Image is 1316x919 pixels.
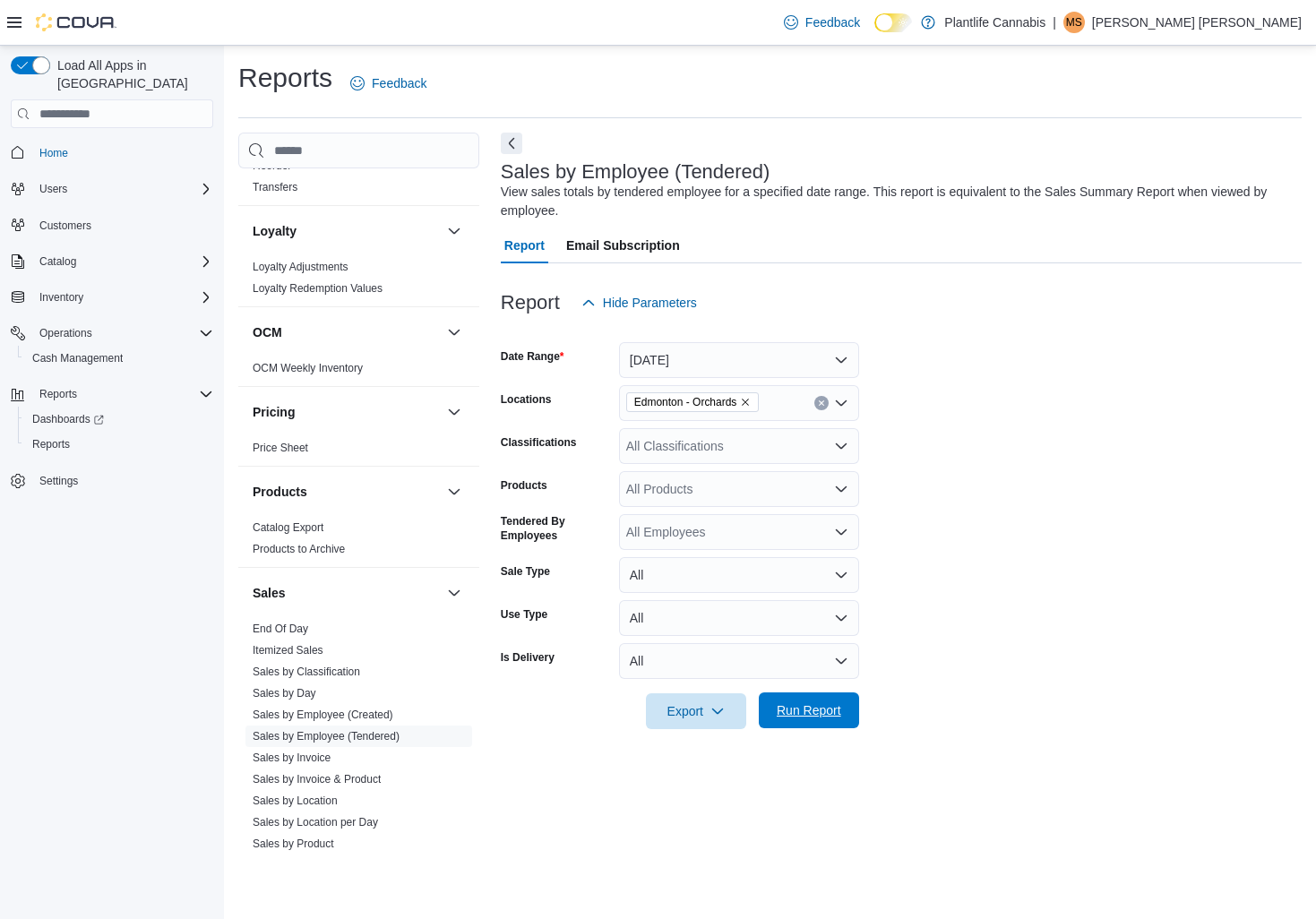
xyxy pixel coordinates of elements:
[253,521,323,534] a: Catalog Export
[343,65,434,101] a: Feedback
[238,256,479,306] div: Loyalty
[443,220,465,242] button: Loyalty
[443,481,465,502] button: Products
[253,622,308,636] span: End Of Day
[253,816,378,829] a: Sales by Location per Day
[253,665,360,679] span: Sales by Classification
[501,435,577,450] label: Classifications
[253,794,338,807] a: Sales by Location
[253,643,323,657] span: Itemized Sales
[18,432,220,457] button: Reports
[39,474,78,488] span: Settings
[11,132,213,540] nav: Complex example
[1053,12,1056,33] p: |
[619,643,859,679] button: All
[39,326,92,340] span: Operations
[32,287,90,308] button: Inventory
[4,382,220,407] button: Reports
[253,644,323,657] a: Itemized Sales
[501,564,550,579] label: Sale Type
[253,815,378,829] span: Sales by Location per Day
[253,542,345,556] span: Products to Archive
[25,348,130,369] a: Cash Management
[32,383,84,405] button: Reports
[32,215,99,236] a: Customers
[39,290,83,305] span: Inventory
[501,183,1293,220] div: View sales totals by tendered employee for a specified date range. This report is equivalent to t...
[253,282,383,295] a: Loyalty Redemption Values
[253,323,440,341] button: OCM
[32,287,213,308] span: Inventory
[4,176,220,202] button: Users
[253,686,316,700] span: Sales by Day
[253,751,331,765] span: Sales by Invoice
[253,729,400,743] span: Sales by Employee (Tendered)
[504,228,545,263] span: Report
[501,607,547,622] label: Use Type
[501,650,555,665] label: Is Delivery
[253,222,297,240] h3: Loyalty
[253,772,381,786] span: Sales by Invoice & Product
[32,214,213,236] span: Customers
[834,482,848,496] button: Open list of options
[32,470,85,492] a: Settings
[619,557,859,593] button: All
[253,687,316,700] a: Sales by Day
[566,228,680,263] span: Email Subscription
[874,13,912,32] input: Dark Mode
[32,469,213,492] span: Settings
[18,346,220,371] button: Cash Management
[32,412,104,426] span: Dashboards
[253,323,282,341] h3: OCM
[759,692,859,728] button: Run Report
[253,752,331,764] a: Sales by Invoice
[634,393,737,411] span: Edmonton - Orchards
[39,254,76,269] span: Catalog
[32,437,70,451] span: Reports
[253,441,308,455] span: Price Sheet
[501,161,770,183] h3: Sales by Employee (Tendered)
[834,439,848,453] button: Open list of options
[253,730,400,743] a: Sales by Employee (Tendered)
[32,322,213,344] span: Operations
[253,837,334,851] span: Sales by Product
[4,249,220,274] button: Catalog
[619,600,859,636] button: All
[36,13,116,31] img: Cova
[4,321,220,346] button: Operations
[25,434,213,455] span: Reports
[253,708,393,722] span: Sales by Employee (Created)
[253,362,363,374] a: OCM Weekly Inventory
[372,74,426,92] span: Feedback
[834,525,848,539] button: Open list of options
[253,773,381,786] a: Sales by Invoice & Product
[657,693,735,729] span: Export
[443,322,465,343] button: OCM
[253,837,334,850] a: Sales by Product
[253,361,363,375] span: OCM Weekly Inventory
[805,13,860,31] span: Feedback
[253,794,338,808] span: Sales by Location
[1092,12,1302,33] p: [PERSON_NAME] [PERSON_NAME]
[18,407,220,432] a: Dashboards
[1066,12,1082,33] span: MS
[253,180,297,194] span: Transfers
[39,182,67,196] span: Users
[834,396,848,410] button: Open list of options
[238,60,332,96] h1: Reports
[4,212,220,238] button: Customers
[253,483,440,501] button: Products
[32,383,213,405] span: Reports
[238,517,479,567] div: Products
[253,584,440,602] button: Sales
[32,142,75,164] a: Home
[253,222,440,240] button: Loyalty
[253,543,345,555] a: Products to Archive
[39,387,77,401] span: Reports
[253,520,323,535] span: Catalog Export
[646,693,746,729] button: Export
[603,294,697,312] span: Hide Parameters
[4,468,220,494] button: Settings
[814,396,829,410] button: Clear input
[4,285,220,310] button: Inventory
